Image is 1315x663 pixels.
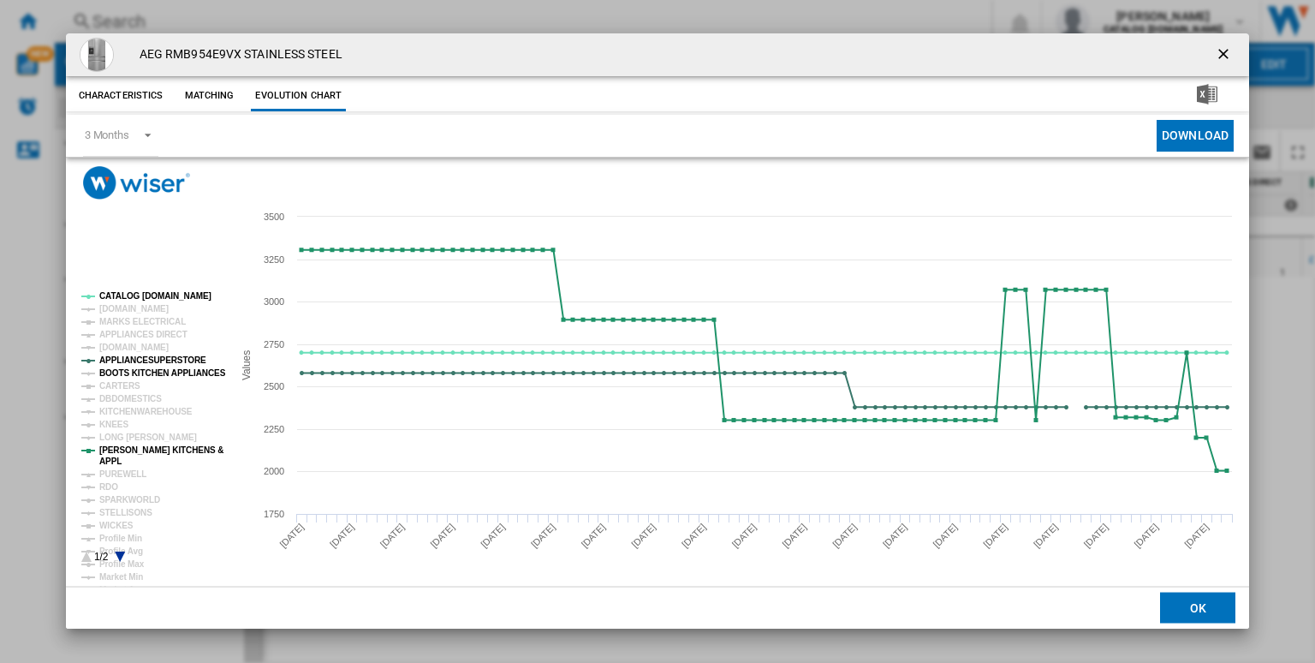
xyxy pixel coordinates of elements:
tspan: Values [241,350,253,380]
tspan: [DOMAIN_NAME] [99,304,169,314]
tspan: [DATE] [529,522,557,550]
tspan: [DATE] [1081,522,1110,550]
ng-md-icon: getI18NText('BUTTONS.CLOSE_DIALOG') [1215,45,1235,66]
tspan: 3500 [264,212,284,222]
tspan: [DATE] [277,522,306,550]
button: Characteristics [74,81,168,111]
img: qqqqqqqq_5.png [80,38,114,72]
tspan: [DATE] [780,522,808,550]
h4: AEG RMB954E9VX STAINLESS STEEL [131,46,342,63]
tspan: [DATE] [479,522,507,550]
tspan: 2750 [264,339,284,349]
tspan: [DATE] [1182,522,1211,550]
tspan: APPLIANCES DIRECT [99,330,187,339]
img: excel-24x24.png [1197,84,1217,105]
tspan: [DATE] [680,522,708,550]
tspan: Profile Avg [99,547,143,556]
tspan: [DATE] [730,522,759,550]
tspan: [DATE] [579,522,607,550]
tspan: [DATE] [629,522,657,550]
tspan: [DATE] [881,522,909,550]
tspan: KNEES [99,420,128,429]
md-dialog: Product popup [66,33,1249,630]
tspan: Profile Min [99,534,142,543]
tspan: [DATE] [830,522,859,550]
tspan: APPLIANCESUPERSTORE [99,355,206,365]
tspan: WICKES [99,521,134,530]
tspan: MARKS ELECTRICAL [99,317,186,326]
tspan: [DOMAIN_NAME] [99,343,169,352]
tspan: 1750 [264,509,284,519]
button: Download in Excel [1169,81,1245,111]
tspan: Market Avg [99,585,144,594]
tspan: KITCHENWAREHOUSE [99,407,193,416]
tspan: STELLISONS [99,508,152,517]
tspan: Profile Max [99,559,145,569]
tspan: 2000 [264,466,284,476]
tspan: [DATE] [1032,522,1060,550]
img: logo_wiser_300x94.png [83,166,190,200]
button: OK [1160,593,1235,624]
tspan: BOOTS KITCHEN APPLIANCES [99,368,226,378]
text: 1/2 [94,551,109,563]
tspan: CARTERS [99,381,140,391]
tspan: [DATE] [981,522,1009,550]
button: Matching [171,81,247,111]
tspan: [DATE] [328,522,356,550]
tspan: 3000 [264,296,284,307]
tspan: [DATE] [378,522,407,550]
tspan: Market Min [99,572,143,582]
tspan: RDO [99,482,118,492]
tspan: SPARKWORLD [99,495,160,505]
tspan: 2500 [264,381,284,391]
tspan: [DATE] [428,522,456,550]
div: 3 Months [85,128,129,141]
button: Download [1157,120,1234,152]
button: getI18NText('BUTTONS.CLOSE_DIALOG') [1208,38,1242,72]
tspan: APPL [99,457,122,466]
tspan: LONG [PERSON_NAME] [99,433,197,442]
tspan: [DATE] [1132,522,1160,550]
tspan: 3250 [264,254,284,265]
tspan: [PERSON_NAME] KITCHENS & [99,445,223,455]
tspan: 2250 [264,424,284,434]
tspan: CATALOG [DOMAIN_NAME] [99,291,211,301]
tspan: [DATE] [931,522,959,550]
tspan: PUREWELL [99,469,146,479]
button: Evolution chart [251,81,346,111]
tspan: DBDOMESTICS [99,394,162,403]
